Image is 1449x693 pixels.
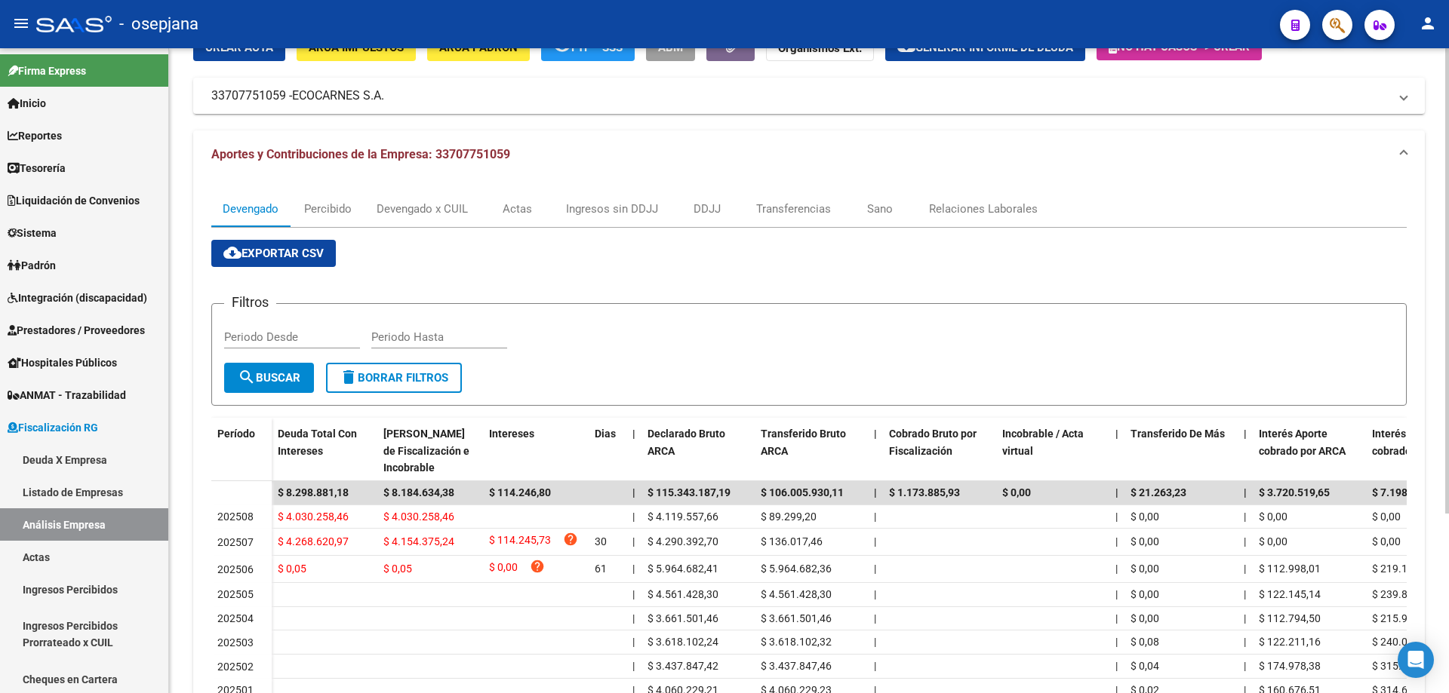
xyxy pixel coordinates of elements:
button: Organismos Ext. [766,33,874,61]
span: $ 0,04 [1131,660,1159,672]
span: $ 4.561.428,30 [648,588,718,600]
span: $ 7.198.728,55 [1372,486,1443,498]
datatable-header-cell: Transferido Bruto ARCA [755,418,868,484]
span: Declarado Bruto ARCA [648,428,725,457]
span: Reportes [8,127,62,144]
span: $ 0,00 [1002,486,1031,498]
span: | [632,563,635,575]
mat-icon: search [238,368,256,386]
span: Integración (discapacidad) [8,290,147,306]
span: $ 219.199,91 [1372,563,1434,575]
span: $ 4.561.428,30 [761,588,832,600]
mat-expansion-panel-header: Aportes y Contribuciones de la Empresa: 33707751059 [193,130,1425,179]
span: | [1115,636,1118,648]
span: Liquidación de Convenios [8,192,140,209]
datatable-header-cell: Período [211,418,272,481]
h3: Filtros [224,292,276,313]
span: 30 [595,535,607,547]
span: $ 4.290.392,70 [648,535,718,547]
datatable-header-cell: Interés Aporte cobrado por ARCA [1253,418,1366,484]
span: 202506 [217,563,254,575]
span: Transferido Bruto ARCA [761,428,846,457]
span: Intereses [489,428,534,440]
span: $ 0,00 [489,559,518,579]
span: ANMAT - Trazabilidad [8,387,126,403]
span: $ 136.017,46 [761,535,823,547]
datatable-header-cell: | [1238,418,1253,484]
datatable-header-cell: | [868,418,883,484]
span: | [632,588,635,600]
span: Firma Express [8,63,86,79]
span: [PERSON_NAME] de Fiscalización e Incobrable [383,428,469,474]
span: $ 0,00 [1131,612,1159,624]
span: - osepjana [119,8,198,41]
span: | [1244,428,1247,440]
div: Percibido [304,201,352,217]
datatable-header-cell: Deuda Total Con Intereses [272,418,377,484]
div: Actas [503,201,532,217]
span: | [1115,563,1118,575]
span: $ 239.880,93 [1372,588,1434,600]
span: | [632,511,635,523]
datatable-header-cell: Cobrado Bruto por Fiscalización [883,418,996,484]
span: $ 112.794,50 [1259,612,1321,624]
span: | [874,588,876,600]
span: $ 8.298.881,18 [278,486,349,498]
span: $ 0,00 [1131,588,1159,600]
button: Borrar Filtros [326,363,462,393]
div: Devengado x CUIL [377,201,468,217]
span: $ 0,00 [1372,535,1401,547]
span: $ 3.720.519,65 [1259,486,1330,498]
span: Transferido De Más [1131,428,1225,440]
span: $ 5.964.682,41 [648,563,718,575]
span: | [1115,535,1118,547]
span: $ 112.998,01 [1259,563,1321,575]
div: Ingresos sin DDJJ [566,201,658,217]
span: $ 3.437.847,42 [648,660,718,672]
span: $ 106.005.930,11 [761,486,844,498]
span: Hospitales Públicos [8,354,117,371]
span: 202504 [217,612,254,624]
button: Buscar [224,363,314,393]
datatable-header-cell: Incobrable / Acta virtual [996,418,1109,484]
span: $ 0,05 [383,563,412,575]
span: $ 0,05 [278,563,306,575]
span: $ 240.065,73 [1372,636,1434,648]
span: $ 0,08 [1131,636,1159,648]
span: $ 3.437.847,46 [761,660,832,672]
span: $ 5.964.682,36 [761,563,832,575]
span: $ 115.343.187,19 [648,486,731,498]
span: $ 4.030.258,46 [383,511,454,523]
div: Transferencias [756,201,831,217]
span: | [1244,660,1246,672]
strong: Organismos Ext. [778,41,862,55]
span: Sistema [8,225,57,241]
div: Relaciones Laborales [929,201,1038,217]
span: | [874,535,876,547]
span: 202503 [217,636,254,649]
span: Cobrado Bruto por Fiscalización [889,428,977,457]
span: $ 3.618.102,32 [761,636,832,648]
span: | [874,511,876,523]
span: Tesorería [8,160,66,176]
span: Fiscalización RG [8,419,98,436]
span: $ 122.211,16 [1259,636,1321,648]
span: | [632,486,635,498]
span: | [874,563,876,575]
span: | [874,428,877,440]
span: $ 4.154.375,24 [383,535,454,547]
span: $ 315.639,93 [1372,660,1434,672]
mat-icon: person [1419,14,1437,32]
mat-expansion-panel-header: 33707751059 -ECOCARNES S.A. [193,78,1425,114]
span: | [632,636,635,648]
datatable-header-cell: Intereses [483,418,589,484]
span: 61 [595,563,607,575]
span: Padrón [8,257,56,274]
span: $ 0,00 [1131,563,1159,575]
span: 202507 [217,536,254,548]
span: $ 4.119.557,66 [648,511,718,523]
span: 202502 [217,661,254,673]
span: Inicio [8,95,46,112]
button: Exportar CSV [211,240,336,267]
span: $ 4.030.258,46 [278,511,349,523]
